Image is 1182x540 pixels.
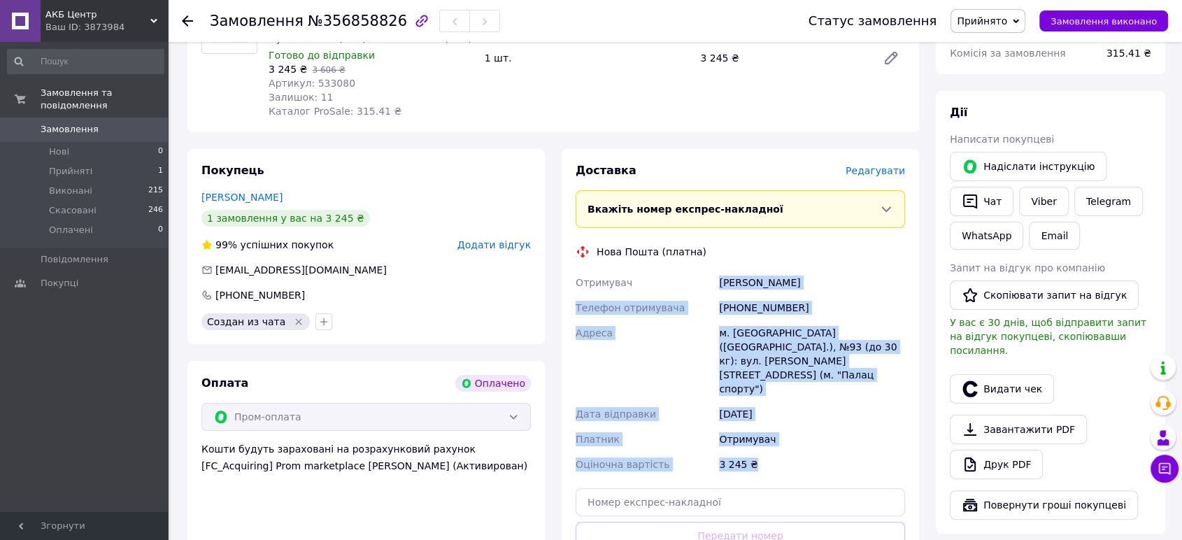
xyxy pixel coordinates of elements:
span: Отримувач [576,277,632,288]
span: У вас є 30 днів, щоб відправити запит на відгук покупцеві, скопіювавши посилання. [950,317,1146,356]
span: Покупець [201,164,264,177]
a: Друк PDF [950,450,1043,479]
span: Редагувати [846,165,905,176]
span: 99% [215,239,237,250]
div: 1 шт. [479,48,695,68]
span: Оплата [201,376,248,390]
div: [PHONE_NUMBER] [214,288,306,302]
span: Покупці [41,277,78,290]
input: Номер експрес-накладної [576,488,905,516]
span: Замовлення [210,13,304,29]
span: Написати покупцеві [950,134,1054,145]
div: Ваш ID: 3873984 [45,21,168,34]
span: Залишок: 11 [269,92,333,103]
span: Дії [950,106,967,119]
svg: Видалити мітку [293,316,304,327]
span: 0 [158,224,163,236]
div: Отримувач [716,427,908,452]
span: Прийнято [957,15,1007,27]
a: [PERSON_NAME] [201,192,283,203]
span: Виконані [49,185,92,197]
span: 3 606 ₴ [312,65,345,75]
button: Чат [950,187,1013,216]
div: Оплачено [455,375,531,392]
span: Комісія за замовлення [950,48,1066,59]
span: №356858826 [308,13,407,29]
div: 1 замовлення у вас на 3 245 ₴ [201,210,370,227]
span: Запит на відгук про компанію [950,262,1105,273]
span: [EMAIL_ADDRESS][DOMAIN_NAME] [215,264,387,276]
span: Платник [576,434,620,445]
span: 215 [148,185,163,197]
span: 315.41 ₴ [1106,48,1151,59]
a: Редагувати [877,44,905,72]
a: Завантажити PDF [950,415,1087,444]
div: [PHONE_NUMBER] [716,295,908,320]
a: Viber [1019,187,1068,216]
button: Скопіювати запит на відгук [950,280,1139,310]
div: Статус замовлення [809,14,937,28]
span: Нові [49,145,69,158]
div: Нова Пошта (платна) [593,245,710,259]
a: WhatsApp [950,222,1023,250]
span: Вкажіть номер експрес-накладної [588,204,783,215]
span: Артикул: 533080 [269,78,355,89]
button: Чат з покупцем [1151,455,1179,483]
span: Дата відправки [576,408,656,420]
span: 1 [158,165,163,178]
span: Прийняті [49,165,92,178]
button: Видати чек [950,374,1054,404]
span: Готово до відправки [269,50,375,61]
span: АКБ Центр [45,8,150,21]
div: Кошти будуть зараховані на розрахунковий рахунок [201,442,531,473]
button: Email [1029,222,1080,250]
span: 3 245 ₴ [269,64,307,75]
button: Надіслати інструкцію [950,152,1106,181]
div: [DATE] [716,402,908,427]
button: Замовлення виконано [1039,10,1168,31]
span: Повідомлення [41,253,108,266]
div: успішних покупок [201,238,334,252]
span: 246 [148,204,163,217]
span: Каталог ProSale: 315.41 ₴ [269,106,401,117]
button: Повернути гроші покупцеві [950,490,1138,520]
span: Оціночна вартість [576,459,669,470]
span: Адреса [576,327,613,339]
div: 3 245 ₴ [716,452,908,477]
input: Пошук [7,49,164,74]
div: 3 245 ₴ [695,48,871,68]
a: Telegram [1074,187,1143,216]
div: м. [GEOGRAPHIC_DATA] ([GEOGRAPHIC_DATA].), №93 (до 30 кг): вул. [PERSON_NAME][STREET_ADDRESS] (м.... [716,320,908,402]
span: Замовлення та повідомлення [41,87,168,112]
div: [PERSON_NAME] [716,270,908,295]
span: Скасовані [49,204,97,217]
span: Додати відгук [457,239,531,250]
div: [FC_Acquiring] Prom marketplace [PERSON_NAME] (Активирован) [201,459,531,473]
span: Телефон отримувача [576,302,685,313]
span: 0 [158,145,163,158]
span: Замовлення [41,123,99,136]
span: Оплачені [49,224,93,236]
span: Доставка [576,164,636,177]
span: Создан из чата [207,316,285,327]
span: Замовлення виконано [1051,16,1157,27]
div: Повернутися назад [182,14,193,28]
